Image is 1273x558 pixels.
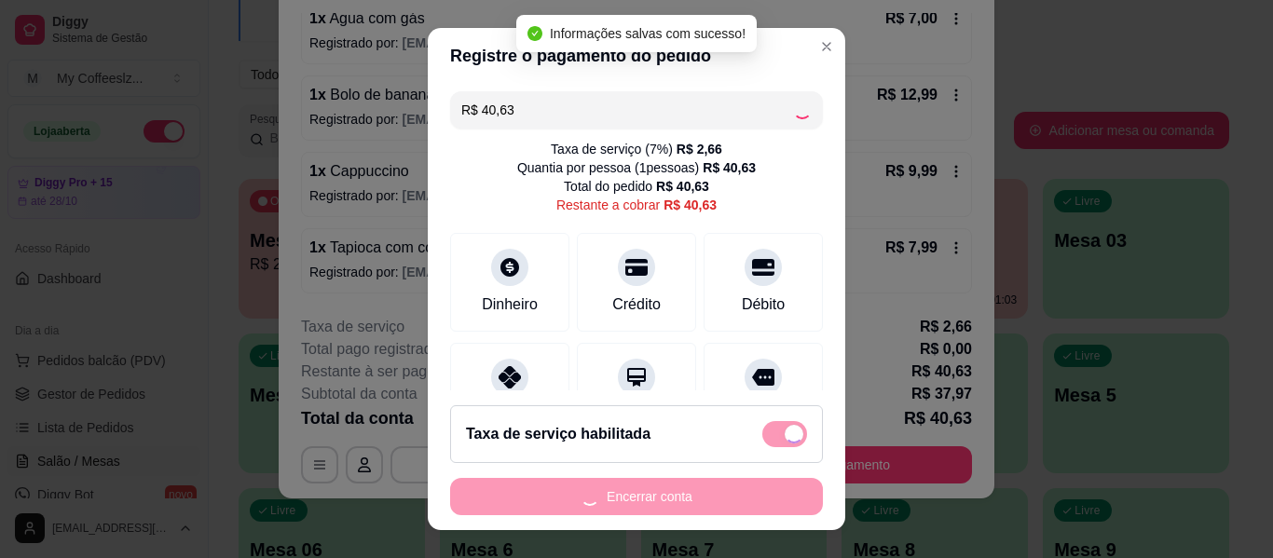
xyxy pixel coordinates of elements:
[612,293,661,316] div: Crédito
[466,423,650,445] h2: Taxa de serviço habilitada
[551,140,722,158] div: Taxa de serviço ( 7 %)
[564,177,709,196] div: Total do pedido
[556,196,717,214] div: Restante a cobrar
[677,140,722,158] div: R$ 2,66
[703,158,756,177] div: R$ 40,63
[428,28,845,84] header: Registre o pagamento do pedido
[664,196,717,214] div: R$ 40,63
[812,32,842,61] button: Close
[517,158,756,177] div: Quantia por pessoa ( 1 pessoas)
[656,177,709,196] div: R$ 40,63
[550,26,746,41] span: Informações salvas com sucesso!
[527,26,542,41] span: check-circle
[742,293,785,316] div: Débito
[482,293,538,316] div: Dinheiro
[461,91,793,129] input: Ex.: hambúrguer de cordeiro
[793,101,812,119] div: Loading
